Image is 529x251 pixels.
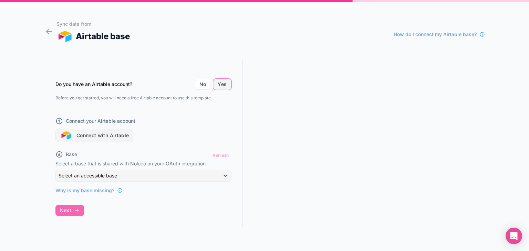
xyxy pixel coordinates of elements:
p: Before you get started, you will need a free Airtable account to use this template [55,95,231,101]
span: Connect your Airtable account [66,118,135,124]
label: Do you have an Airtable account? [55,81,132,88]
button: Connect with Airtable [55,129,134,142]
span: Base [66,151,77,158]
div: Airtable base [56,30,130,43]
span: Select an accessible base [59,173,117,178]
img: Airtable logo [60,131,72,140]
a: How do I connect my Airtable base? [394,31,485,38]
button: Select an accessible base [55,170,231,182]
span: How do I connect my Airtable base? [394,31,477,38]
button: No [195,79,211,90]
a: Why is my base missing? [55,187,123,194]
div: Open Intercom Messenger [506,228,522,244]
p: Select a base that is shared with Noloco on your OAuth integration. [55,160,231,167]
button: Yes [213,79,231,90]
span: Why is my base missing? [55,187,114,194]
img: AIRTABLE [56,31,73,42]
h1: Sync data from [56,21,130,28]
